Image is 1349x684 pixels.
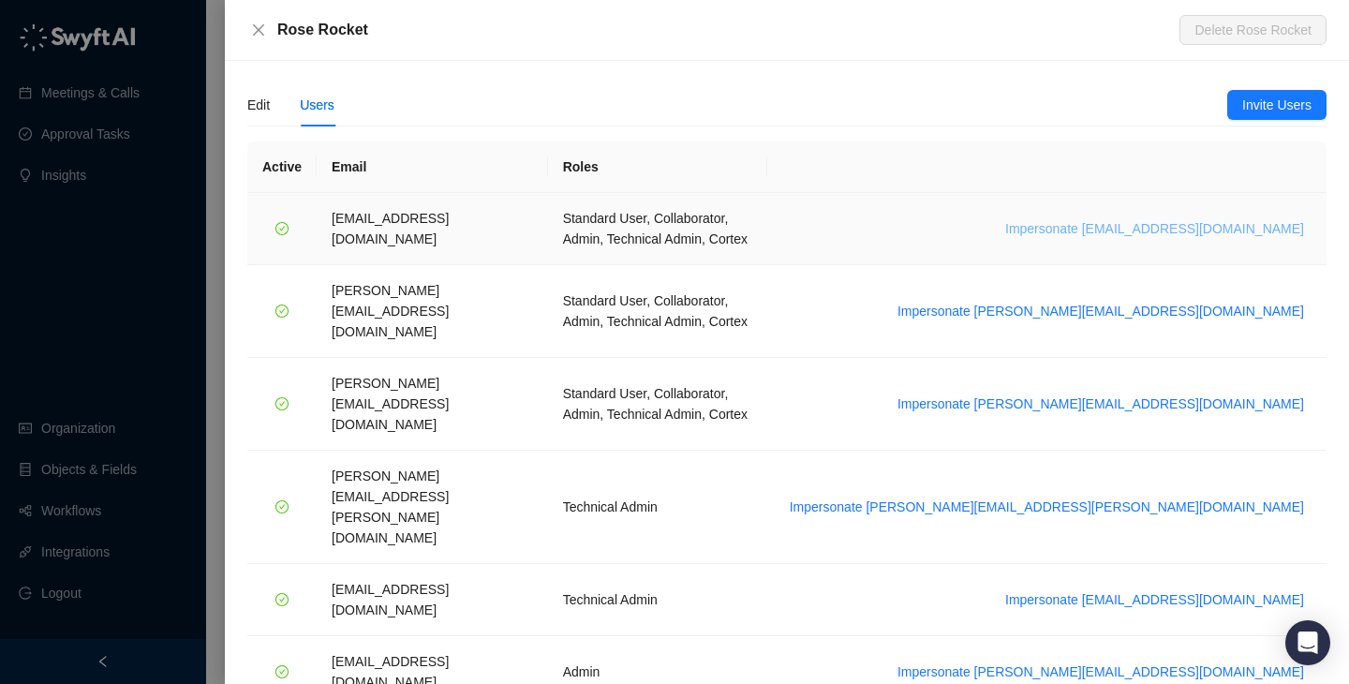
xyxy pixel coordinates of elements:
span: Impersonate [PERSON_NAME][EMAIL_ADDRESS][DOMAIN_NAME] [897,662,1304,682]
span: [EMAIL_ADDRESS][DOMAIN_NAME] [332,211,449,246]
span: Impersonate [PERSON_NAME][EMAIL_ADDRESS][DOMAIN_NAME] [897,301,1304,321]
button: Impersonate [EMAIL_ADDRESS][DOMAIN_NAME] [998,217,1312,240]
button: Impersonate [EMAIL_ADDRESS][DOMAIN_NAME] [998,588,1312,611]
button: Impersonate [PERSON_NAME][EMAIL_ADDRESS][DOMAIN_NAME] [890,661,1312,683]
button: Invite Users [1227,90,1327,120]
button: Impersonate [PERSON_NAME][EMAIL_ADDRESS][DOMAIN_NAME] [890,393,1312,415]
th: Email [317,141,548,193]
span: Impersonate [EMAIL_ADDRESS][DOMAIN_NAME] [1005,589,1304,610]
div: Edit [247,95,270,115]
span: Impersonate [PERSON_NAME][EMAIL_ADDRESS][PERSON_NAME][DOMAIN_NAME] [790,497,1304,517]
td: Technical Admin [548,451,767,564]
span: Impersonate [PERSON_NAME][EMAIL_ADDRESS][DOMAIN_NAME] [897,394,1304,414]
span: check-circle [275,397,289,410]
span: Impersonate [EMAIL_ADDRESS][DOMAIN_NAME] [1005,218,1304,239]
td: Standard User, Collaborator, Admin, Technical Admin, Cortex [548,265,767,358]
td: Standard User, Collaborator, Admin, Technical Admin, Cortex [548,358,767,451]
span: check-circle [275,222,289,235]
div: Rose Rocket [277,19,1179,41]
div: Open Intercom Messenger [1285,620,1330,665]
th: Roles [548,141,767,193]
div: Users [300,95,334,115]
span: [PERSON_NAME][EMAIL_ADDRESS][DOMAIN_NAME] [332,376,449,432]
span: check-circle [275,665,289,678]
td: Technical Admin [548,564,767,636]
span: [PERSON_NAME][EMAIL_ADDRESS][DOMAIN_NAME] [332,283,449,339]
button: Impersonate [PERSON_NAME][EMAIL_ADDRESS][PERSON_NAME][DOMAIN_NAME] [782,496,1312,518]
span: [PERSON_NAME][EMAIL_ADDRESS][PERSON_NAME][DOMAIN_NAME] [332,468,449,545]
td: Standard User, Collaborator, Admin, Technical Admin, Cortex [548,193,767,265]
span: Invite Users [1242,95,1312,115]
span: close [251,22,266,37]
span: check-circle [275,593,289,606]
button: Delete Rose Rocket [1179,15,1327,45]
th: Active [247,141,317,193]
button: Close [247,19,270,41]
button: Impersonate [PERSON_NAME][EMAIL_ADDRESS][DOMAIN_NAME] [890,300,1312,322]
span: check-circle [275,500,289,513]
span: [EMAIL_ADDRESS][DOMAIN_NAME] [332,582,449,617]
span: check-circle [275,305,289,318]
